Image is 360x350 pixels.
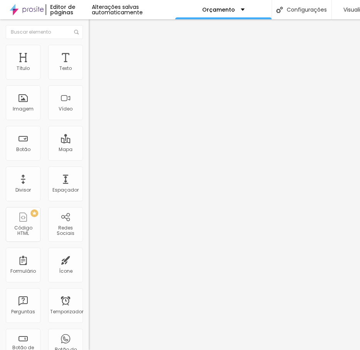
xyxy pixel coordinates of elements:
font: Editor de páginas [50,3,75,16]
font: Temporizador [50,308,83,315]
font: Alterações salvas automaticamente [92,3,143,16]
font: Ícone [59,268,73,274]
font: Espaçador [52,187,79,193]
input: Buscar elemento [6,25,83,39]
font: Código HTML [14,224,32,236]
font: Vídeo [59,105,73,112]
font: Formulário [10,268,36,274]
font: Orçamento [202,6,235,14]
font: Configurações [287,6,327,14]
font: Texto [59,65,72,71]
font: Perguntas [11,308,35,315]
font: Botão [16,146,30,153]
img: Ícone [276,7,283,13]
font: Título [17,65,30,71]
font: Redes Sociais [57,224,74,236]
font: Mapa [59,146,73,153]
font: Divisor [15,187,31,193]
font: Imagem [13,105,34,112]
img: Ícone [74,30,79,34]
